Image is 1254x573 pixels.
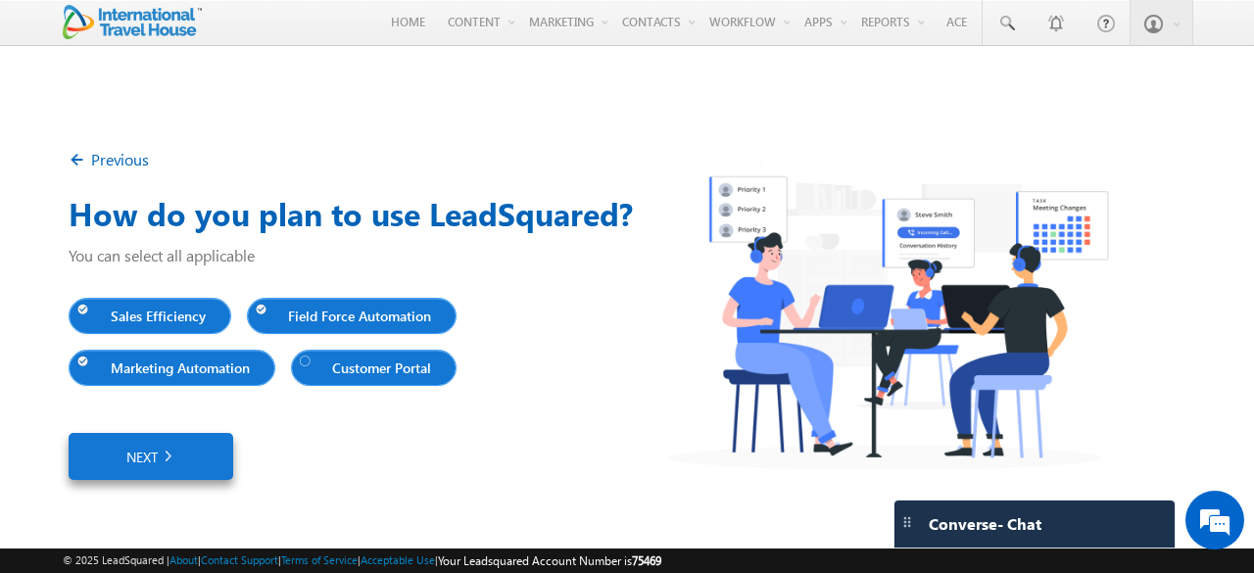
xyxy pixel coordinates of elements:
div: Minimize live chat window [321,10,368,57]
em: Start Chat [266,441,356,467]
span: Marketing Automation [77,355,258,381]
textarea: Type your message and hit 'Enter' [25,181,358,425]
a: Terms of Service [281,553,358,566]
img: d_60004797649_company_0_60004797649 [33,103,82,128]
span: © 2025 LeadSquared | | | | | [63,551,661,570]
a: Contact Support [201,553,278,566]
img: Leadsquared_CRM_Purpose.png [627,149,1150,481]
img: carter-drag [899,514,915,530]
span: 75469 [632,553,661,568]
span: Converse - Chat [929,515,1041,533]
img: Custom Logo [63,5,202,39]
a: About [169,553,198,566]
a: Acceptable Use [361,553,435,566]
img: Back_Arrow.png [69,151,91,173]
p: You can select all applicable [69,245,1185,265]
a: Previous [69,149,149,169]
span: Sales Efficiency [77,303,214,329]
span: Your Leadsquared Account Number is [438,553,661,568]
span: Customer Portal [300,355,440,381]
a: Next [69,433,233,480]
span: Field Force Automation [256,303,440,329]
div: Chat with us now [102,103,329,128]
h3: How do you plan to use LeadSquared? [69,190,1185,237]
img: Right_Arrow.png [158,447,175,466]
